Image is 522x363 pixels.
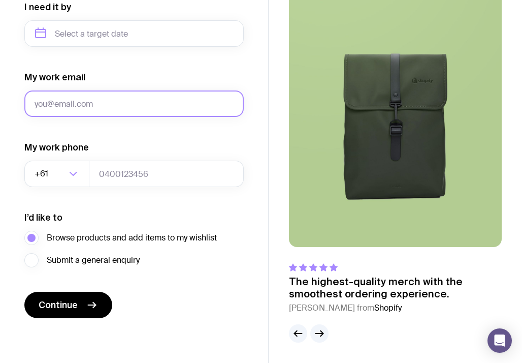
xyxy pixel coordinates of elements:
[487,328,512,353] div: Open Intercom Messenger
[24,211,62,224] label: I’d like to
[47,254,140,266] span: Submit a general enquiry
[89,161,244,187] input: 0400123456
[24,1,71,13] label: I need it by
[374,302,402,313] span: Shopify
[50,161,66,187] input: Search for option
[24,141,89,154] label: My work phone
[24,71,85,83] label: My work email
[24,161,89,187] div: Search for option
[39,299,78,311] span: Continue
[289,276,502,300] p: The highest-quality merch with the smoothest ordering experience.
[24,20,244,47] input: Select a target date
[24,90,244,117] input: you@email.com
[289,302,502,314] cite: [PERSON_NAME] from
[35,161,50,187] span: +61
[47,232,217,244] span: Browse products and add items to my wishlist
[24,292,112,318] button: Continue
